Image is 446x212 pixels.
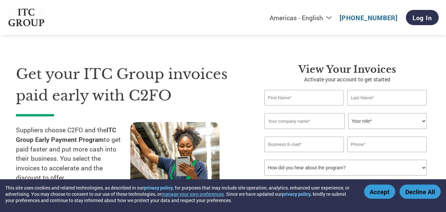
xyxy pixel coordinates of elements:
[364,185,395,199] button: Accept
[264,130,427,134] div: Invalid company name or company name is too long
[161,191,224,197] button: manage your own preferences
[264,113,345,129] input: Your company name*
[264,75,430,83] p: Activate your account to get started
[264,106,344,110] div: Invalid first name or first name is too long
[130,122,220,187] img: supply chain worker
[144,185,173,191] a: privacy policy
[16,126,116,144] strong: ITC Group Early Payment Program
[8,9,45,27] img: ITC Group
[347,90,427,106] input: Last Name*
[264,90,344,106] input: First Name*
[264,179,430,193] p: By clicking "Activate Account" you agree to C2FO's and
[340,14,398,22] a: [PHONE_NUMBER]
[347,153,427,157] div: Inavlid Phone Number
[406,10,439,25] a: Log In
[264,153,344,157] div: Inavlid Email Address
[16,125,130,183] p: Suppliers choose C2FO and the to get paid faster and put more cash into their business. You selec...
[264,137,344,152] input: Invalid Email format
[348,113,427,129] select: Title/Role
[400,185,441,199] button: Decline All
[264,64,430,75] h3: View Your Invoices
[347,106,427,110] div: Invalid last name or last name is too long
[282,191,311,197] a: privacy policy
[16,64,244,106] h1: Get your ITC Group invoices paid early with C2FO
[5,185,354,203] div: This site uses cookies and related technologies, as described in our , for purposes that may incl...
[347,137,427,152] input: Phone*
